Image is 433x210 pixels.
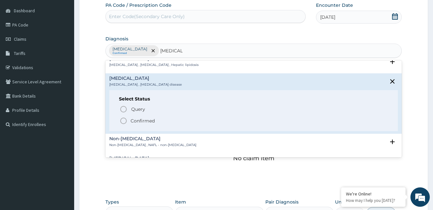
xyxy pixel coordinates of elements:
[109,63,199,67] p: [MEDICAL_DATA] , [MEDICAL_DATA] , Hepatic lipidosis
[105,2,172,8] label: PA Code / Prescription Code
[389,78,396,85] i: close select status
[109,143,196,147] p: Non-[MEDICAL_DATA] , NAFL - non-[MEDICAL_DATA]
[131,118,155,124] p: Confirmed
[265,199,299,205] label: Pair Diagnosis
[113,52,147,55] small: Confirmed
[109,82,182,87] p: [MEDICAL_DATA] , [MEDICAL_DATA] disease
[175,199,186,205] label: Item
[320,14,335,20] span: [DATE]
[233,155,274,162] p: No claim item
[105,36,128,42] label: Diagnosis
[14,50,25,56] span: Tariffs
[109,13,185,20] div: Enter Code(Secondary Care Only)
[150,48,156,54] span: remove selection option
[346,198,401,203] p: How may I help you today?
[346,191,401,197] div: We're Online!
[109,156,265,161] h4: [MEDICAL_DATA]
[120,105,127,113] i: status option query
[34,36,108,45] div: Chat with us now
[109,136,196,141] h4: Non-[MEDICAL_DATA]
[131,106,145,112] span: Query
[119,97,388,101] h6: Select Status
[12,32,26,48] img: d_794563401_company_1708531726252_794563401
[105,199,119,205] label: Types
[37,64,89,129] span: We're online!
[3,141,123,163] textarea: Type your message and hit 'Enter'
[389,138,396,146] i: open select status
[109,76,182,81] h4: [MEDICAL_DATA]
[14,36,26,42] span: Claims
[14,8,35,14] span: Dashboard
[109,56,199,61] h4: [MEDICAL_DATA]
[316,2,353,8] label: Encounter Date
[120,117,127,125] i: status option filled
[106,3,121,19] div: Minimize live chat window
[389,58,396,66] i: open select status
[335,199,358,205] label: Unit Price
[113,47,147,52] p: [MEDICAL_DATA]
